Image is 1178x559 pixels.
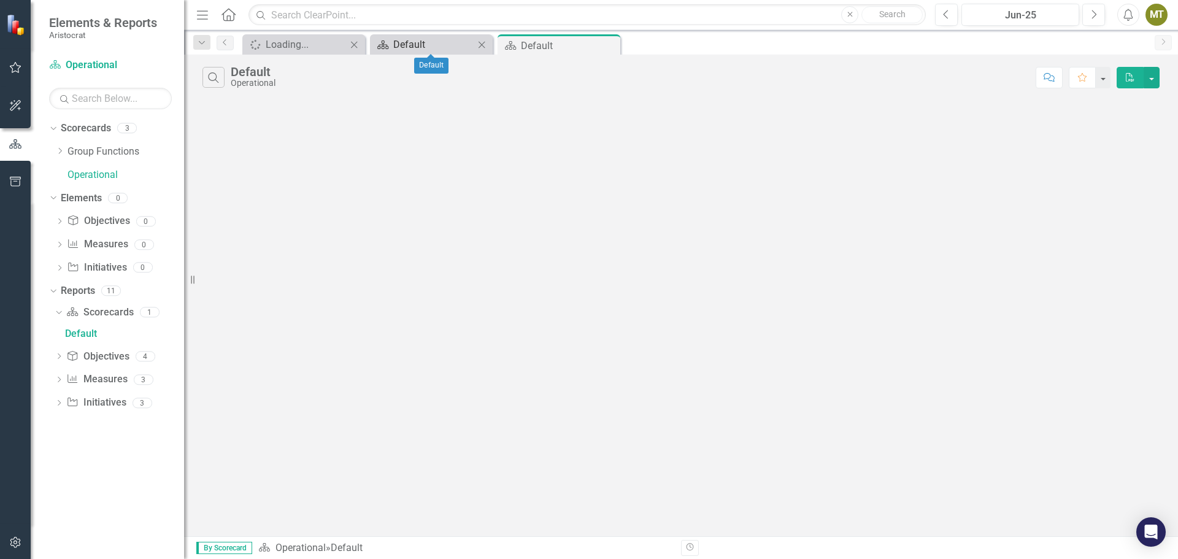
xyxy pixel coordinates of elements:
div: 0 [133,263,153,273]
div: 0 [108,193,128,203]
button: Jun-25 [961,4,1079,26]
a: Elements [61,191,102,206]
a: Scorecards [66,306,133,320]
a: Group Functions [67,145,184,159]
a: Operational [67,168,184,182]
div: Default [65,328,184,339]
a: Scorecards [61,121,111,136]
a: Objectives [67,214,129,228]
a: Initiatives [66,396,126,410]
div: Default [331,542,363,553]
span: By Scorecard [196,542,252,554]
div: 11 [101,286,121,296]
input: Search Below... [49,88,172,109]
a: Objectives [66,350,129,364]
div: Default [521,38,617,53]
a: Initiatives [67,261,126,275]
a: Operational [275,542,326,553]
div: Loading... [266,37,347,52]
div: 0 [134,239,154,250]
a: Default [62,324,184,344]
div: 1 [140,307,160,317]
button: Search [861,6,923,23]
div: 3 [117,123,137,134]
div: Default [414,58,448,74]
button: MT [1145,4,1168,26]
div: Open Intercom Messenger [1136,517,1166,547]
a: Reports [61,284,95,298]
div: 3 [134,374,153,385]
img: ClearPoint Strategy [5,13,28,36]
a: Default [373,37,474,52]
div: 4 [136,351,155,361]
div: Default [393,37,474,52]
small: Aristocrat [49,30,157,40]
input: Search ClearPoint... [248,4,926,26]
div: 3 [133,398,152,408]
div: 0 [136,216,156,226]
a: Measures [66,372,127,387]
span: Elements & Reports [49,15,157,30]
div: Operational [231,79,275,88]
span: Search [879,9,906,19]
div: Jun-25 [966,8,1075,23]
div: » [258,541,672,555]
a: Loading... [245,37,347,52]
a: Operational [49,58,172,72]
div: Default [231,65,275,79]
a: Measures [67,237,128,252]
